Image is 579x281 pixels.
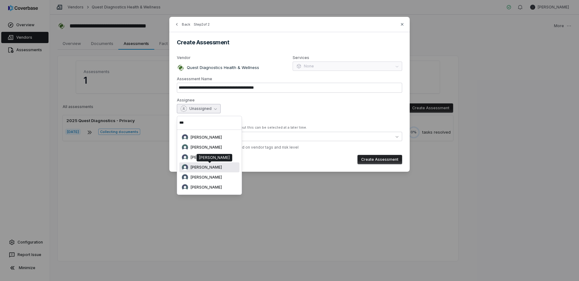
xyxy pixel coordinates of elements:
label: Control Sets [177,118,402,123]
div: [PERSON_NAME] [199,155,230,160]
span: Vendor [177,55,191,60]
span: Unassigned [189,106,212,111]
span: Step 2 of 2 [194,22,209,27]
span: [PERSON_NAME] [191,165,222,170]
label: Services [293,55,402,60]
img: Andrew Burns avatar [182,134,188,140]
div: ✓ Auto-selected 3 control set s based on vendor tags and risk level [177,145,402,150]
span: [PERSON_NAME] [191,185,222,190]
label: Assessment Name [177,76,402,81]
div: At least one control set is required, but this can be selected at a later time. [178,125,402,130]
span: [PERSON_NAME] [191,145,222,150]
p: Quest Diagnostics Health & Wellness [184,65,259,71]
img: Andrew Jerrel Nunez avatar [182,144,188,150]
label: Assignee [177,98,402,103]
img: AP Mathur avatar [182,154,188,160]
span: [PERSON_NAME] [191,175,222,180]
img: Brad Chivukula avatar [182,174,188,180]
button: Create Assessment [357,155,402,164]
div: Suggestions [179,132,239,192]
span: Create Assessment [177,39,229,46]
span: [PERSON_NAME] [191,155,222,160]
button: Back [172,19,192,30]
img: Arun Muthu avatar [182,164,188,170]
img: Rajesh Kucharlapati avatar [182,184,188,190]
span: [PERSON_NAME] [191,135,222,140]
